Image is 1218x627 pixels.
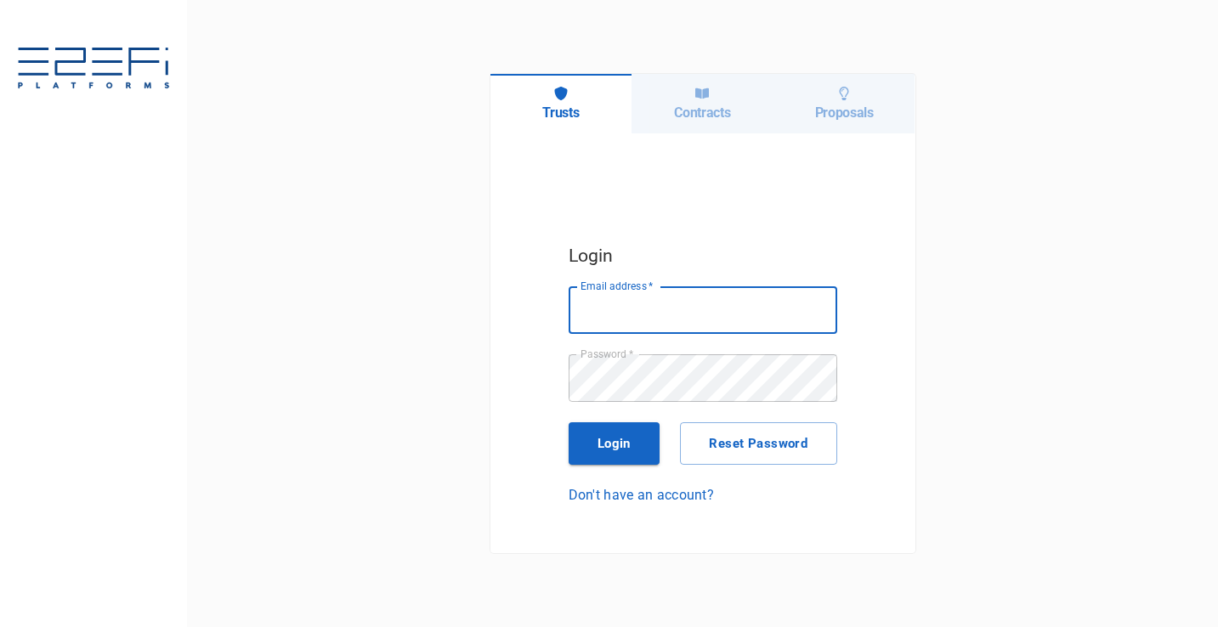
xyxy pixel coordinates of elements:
h6: Trusts [542,104,579,121]
img: E2EFiPLATFORMS-7f06cbf9.svg [17,48,170,92]
label: Email address [581,279,654,293]
label: Password [581,347,633,361]
h6: Proposals [815,104,874,121]
h6: Contracts [674,104,730,121]
a: Don't have an account? [569,485,837,505]
button: Login [569,422,660,465]
button: Reset Password [680,422,836,465]
h5: Login [569,241,837,270]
